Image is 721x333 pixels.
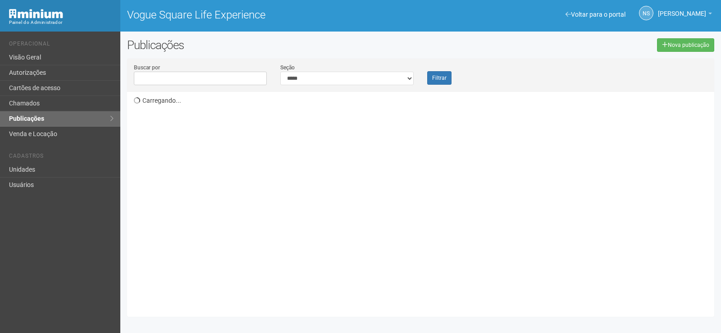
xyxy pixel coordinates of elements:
label: Buscar por [134,64,160,72]
a: Nova publicação [657,38,714,52]
a: NS [639,6,653,20]
a: [PERSON_NAME] [658,11,712,18]
label: Seção [280,64,295,72]
h1: Vogue Square Life Experience [127,9,414,21]
img: Minium [9,9,63,18]
li: Operacional [9,41,114,50]
h2: Publicações [127,38,364,52]
button: Filtrar [427,71,452,85]
span: Nicolle Silva [658,1,706,17]
div: Carregando... [134,92,714,310]
a: Voltar para o portal [566,11,625,18]
div: Painel do Administrador [9,18,114,27]
li: Cadastros [9,153,114,162]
